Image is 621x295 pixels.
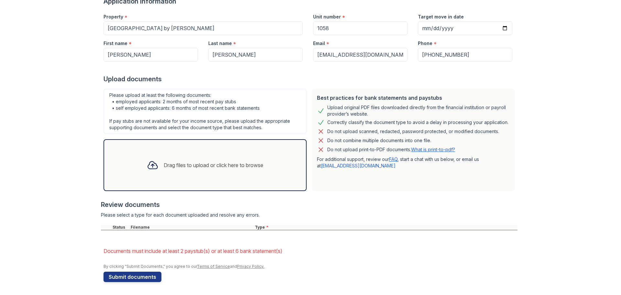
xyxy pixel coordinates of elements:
[313,40,325,47] label: Email
[237,264,264,269] a: Privacy Policy.
[254,225,517,230] div: Type
[103,74,517,84] div: Upload documents
[321,163,396,168] a: [EMAIL_ADDRESS][DOMAIN_NAME]
[411,147,455,152] a: What is print-to-pdf?
[418,40,432,47] label: Phone
[317,94,510,102] div: Best practices for bank statements and paystubs
[103,14,123,20] label: Property
[389,156,398,162] a: FAQ
[164,161,263,169] div: Drag files to upload or click here to browse
[103,272,161,282] button: Submit documents
[313,14,341,20] label: Unit number
[327,146,455,153] p: Do not upload print-to-PDF documents.
[129,225,254,230] div: Filename
[103,244,517,257] li: Documents must include at least 2 paystub(s) or at least 6 bank statement(s)
[208,40,232,47] label: Last name
[327,128,499,135] div: Do not upload scanned, redacted, password protected, or modified documents.
[111,225,129,230] div: Status
[101,212,517,218] div: Please select a type for each document uploaded and resolve any errors.
[103,40,127,47] label: First name
[101,200,517,209] div: Review documents
[103,89,307,134] div: Please upload at least the following documents: • employed applicants: 2 months of most recent pa...
[327,119,508,126] div: Correctly classify the document type to avoid a delay in processing your application.
[327,104,510,117] div: Upload original PDF files downloaded directly from the financial institution or payroll provider’...
[317,156,510,169] p: For additional support, review our , start a chat with us below, or email us at
[327,137,431,144] div: Do not combine multiple documents into one file.
[197,264,230,269] a: Terms of Service
[418,14,464,20] label: Target move in date
[103,264,517,269] div: By clicking "Submit Documents," you agree to our and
